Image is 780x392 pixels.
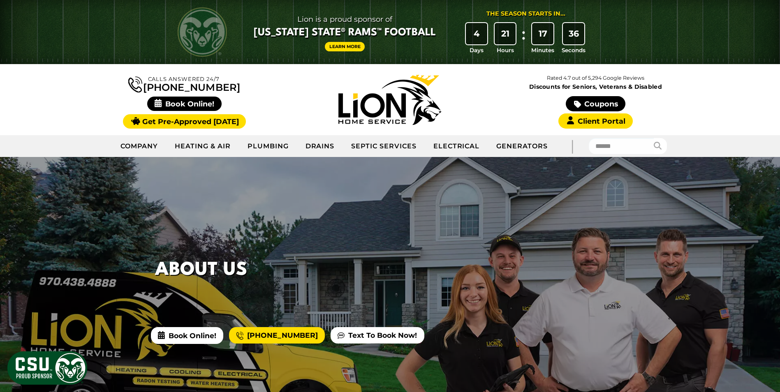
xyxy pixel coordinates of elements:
[519,23,528,55] div: :
[167,136,239,157] a: Heating & Air
[470,46,484,54] span: Days
[495,84,697,90] span: Discounts for Seniors, Veterans & Disabled
[112,136,167,157] a: Company
[6,350,88,386] img: CSU Sponsor Badge
[562,46,586,54] span: Seconds
[331,327,424,344] a: Text To Book Now!
[563,23,584,44] div: 36
[556,135,589,157] div: |
[151,327,223,344] span: Book Online!
[493,74,698,83] p: Rated 4.7 out of 5,294 Google Reviews
[155,256,247,284] h1: About Us
[178,7,227,57] img: CSU Rams logo
[558,113,632,129] a: Client Portal
[488,136,556,157] a: Generators
[343,136,425,157] a: Septic Services
[325,42,365,51] a: Learn More
[497,46,514,54] span: Hours
[531,46,554,54] span: Minutes
[297,136,343,157] a: Drains
[495,23,516,44] div: 21
[466,23,487,44] div: 4
[229,327,324,344] a: [PHONE_NUMBER]
[147,97,222,111] span: Book Online!
[486,9,565,18] div: The Season Starts in...
[128,75,240,92] a: [PHONE_NUMBER]
[566,96,625,111] a: Coupons
[532,23,553,44] div: 17
[338,75,441,125] img: Lion Home Service
[254,13,436,26] span: Lion is a proud sponsor of
[425,136,488,157] a: Electrical
[254,26,436,40] span: [US_STATE] State® Rams™ Football
[239,136,297,157] a: Plumbing
[123,114,246,129] a: Get Pre-Approved [DATE]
